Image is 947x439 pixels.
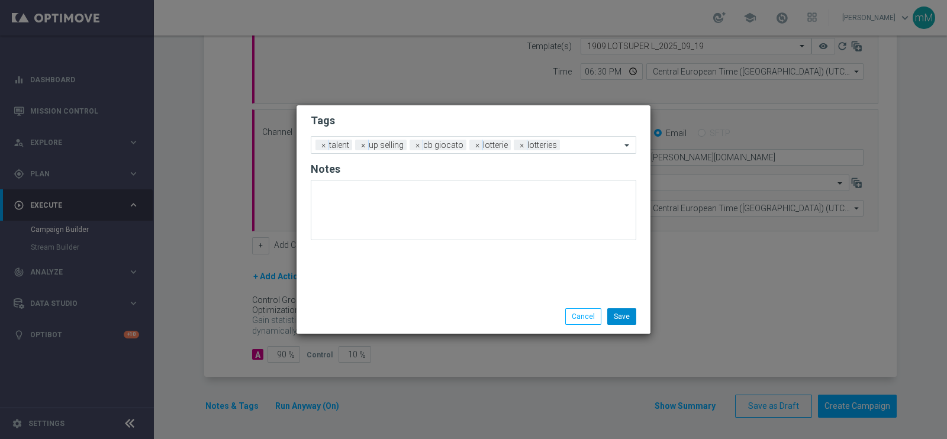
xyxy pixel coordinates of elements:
[524,140,560,150] span: lotteries
[311,162,636,176] h2: Notes
[607,308,636,325] button: Save
[366,140,407,150] span: up selling
[311,114,636,128] h2: Tags
[420,140,466,150] span: cb giocato
[311,136,636,154] ng-select: cb giocato, lotterie, lotteries, talent, up selling
[472,140,483,150] span: ×
[480,140,511,150] span: lotterie
[413,140,423,150] span: ×
[326,140,352,150] span: talent
[565,308,601,325] button: Cancel
[517,140,527,150] span: ×
[318,140,329,150] span: ×
[358,140,369,150] span: ×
